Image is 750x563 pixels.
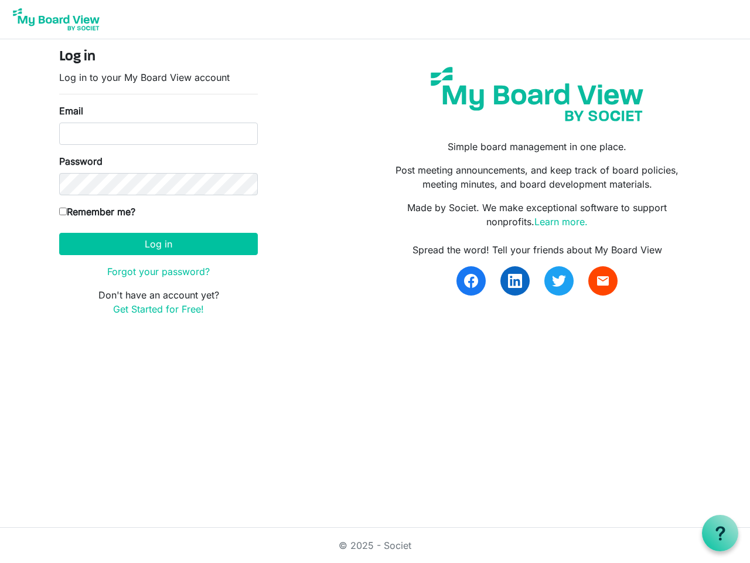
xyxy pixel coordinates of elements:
[107,266,210,277] a: Forgot your password?
[59,104,83,118] label: Email
[508,274,522,288] img: linkedin.svg
[552,274,566,288] img: twitter.svg
[113,303,204,315] a: Get Started for Free!
[422,58,652,130] img: my-board-view-societ.svg
[384,201,691,229] p: Made by Societ. We make exceptional software to support nonprofits.
[596,274,610,288] span: email
[59,205,135,219] label: Remember me?
[59,233,258,255] button: Log in
[59,49,258,66] h4: Log in
[59,288,258,316] p: Don't have an account yet?
[9,5,103,34] img: My Board View Logo
[59,208,67,215] input: Remember me?
[384,163,691,191] p: Post meeting announcements, and keep track of board policies, meeting minutes, and board developm...
[59,154,103,168] label: Password
[339,540,411,551] a: © 2025 - Societ
[464,274,478,288] img: facebook.svg
[59,70,258,84] p: Log in to your My Board View account
[384,243,691,257] div: Spread the word! Tell your friends about My Board View
[384,140,691,154] p: Simple board management in one place.
[534,216,588,228] a: Learn more.
[588,266,618,296] a: email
